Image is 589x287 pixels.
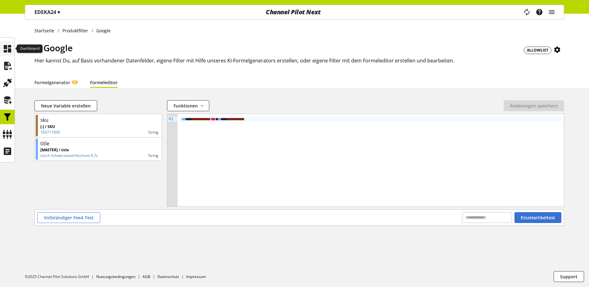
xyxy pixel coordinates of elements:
span: Funktionen [174,102,198,109]
button: Einzelartikeltest [514,212,561,223]
div: 01 [167,116,174,122]
span: Änderungen speichern [510,102,558,109]
div: sku [40,116,48,124]
a: Impressum [186,274,206,279]
div: String [98,153,158,158]
span: Vollständiger Feed-Test [44,214,94,221]
p: 165711009 [40,130,60,135]
span: ▾ [57,9,60,16]
span: KI [74,80,76,84]
a: Formeleditor [90,79,118,86]
p: Lörch Schwarzwald-Hochzeit 0,7L [40,153,98,158]
p: [-] / SKU [40,124,60,130]
a: AGB [143,274,150,279]
button: Vollständiger Feed-Test [37,212,100,223]
div: Dashboard [17,44,43,53]
span: ALLOWLIST [527,48,548,53]
button: Support [554,271,584,282]
p: EDEKA24 [34,8,60,16]
button: Funktionen [167,100,209,111]
span: Neue Variable erstellen [41,102,91,109]
a: Nutzungsbedingungen [96,274,135,279]
a: Startseite [34,27,58,34]
button: Neue Variable erstellen [34,100,97,111]
li: ©2025 Channel Pilot Solutions GmbH [25,274,96,280]
button: Änderungen speichern [504,100,564,111]
a: FormelgeneratorKI [34,79,78,86]
span: Einzelartikeltest [521,214,555,221]
h2: Hier kannst Du, auf Basis vorhandener Datenfelder, eigene Filter mit Hilfe unseres KI-Formelgener... [34,57,564,64]
p: [MASTER] / title [40,147,98,153]
div: String [60,130,158,135]
span: Google [43,42,73,54]
span: Support [560,273,578,280]
nav: main navigation [25,5,564,20]
div: title [40,140,49,147]
a: Produktfilter [59,27,92,34]
a: Datenschutz [157,274,179,279]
